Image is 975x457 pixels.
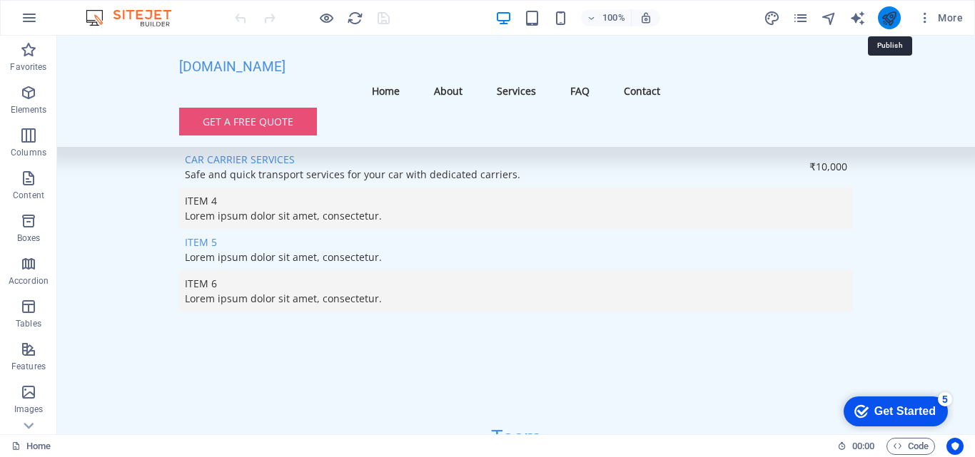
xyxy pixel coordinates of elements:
button: text_generator [849,9,867,26]
p: Content [13,190,44,201]
h6: Session time [837,438,875,455]
button: More [912,6,969,29]
button: Click here to leave preview mode and continue editing [318,9,335,26]
i: Navigator [821,10,837,26]
div: Get Started [42,16,103,29]
div: 5 [106,3,120,17]
p: Boxes [17,232,41,244]
p: Elements [11,104,47,115]
span: Code [893,438,929,455]
span: 00 00 [852,438,874,455]
p: Tables [16,318,41,329]
button: design [764,9,781,26]
button: 100% [581,9,632,26]
span: More [918,11,963,25]
a: Click to cancel selection. Double-click to open Pages [11,438,51,455]
p: Images [14,404,44,415]
i: Design (Ctrl+Alt+Y) [764,10,780,26]
i: On resize automatically adjust zoom level to fit chosen device. [640,11,652,24]
p: Columns [11,147,46,158]
i: AI Writer [849,10,866,26]
p: Accordion [9,275,49,287]
i: Reload page [347,10,363,26]
span: : [862,441,864,451]
button: publish [878,6,901,29]
button: pages [792,9,809,26]
div: Get Started 5 items remaining, 0% complete [11,7,116,37]
img: Editor Logo [82,9,189,26]
button: reload [346,9,363,26]
p: Favorites [10,61,46,73]
button: navigator [821,9,838,26]
button: Usercentrics [946,438,964,455]
h6: 100% [602,9,625,26]
p: Features [11,361,46,372]
button: Code [886,438,935,455]
i: Pages (Ctrl+Alt+S) [792,10,809,26]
